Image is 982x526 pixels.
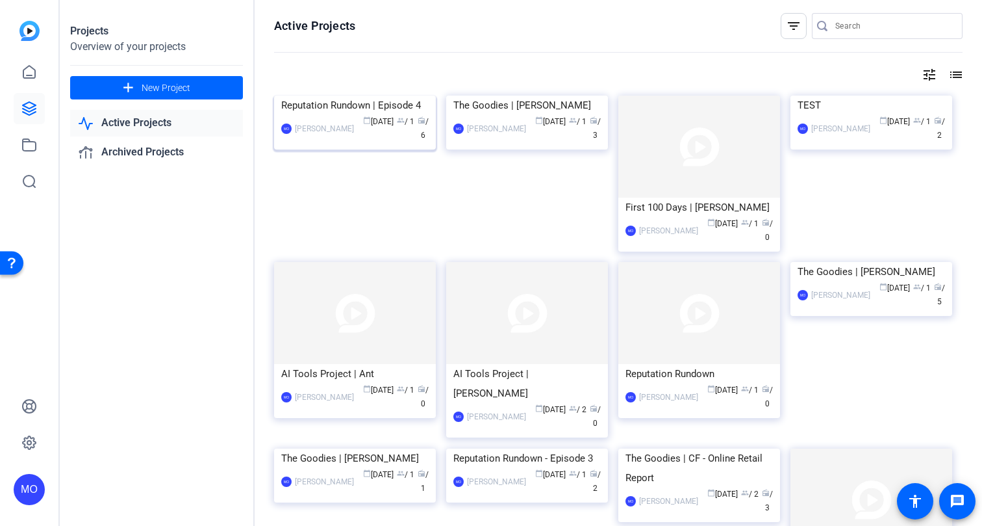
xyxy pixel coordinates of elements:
[741,490,759,499] span: / 2
[295,391,354,404] div: [PERSON_NAME]
[19,21,40,41] img: blue-gradient.svg
[70,110,243,137] a: Active Projects
[798,96,945,115] div: TEST
[798,290,808,300] div: MO
[453,477,464,487] div: MO
[70,39,243,55] div: Overview of your projects
[397,117,414,126] span: / 1
[798,124,808,134] div: MO
[762,219,773,242] span: / 0
[397,470,414,479] span: / 1
[281,449,429,468] div: The Goodies | [PERSON_NAME]
[934,117,945,140] span: / 2
[741,386,759,395] span: / 1
[639,391,698,404] div: [PERSON_NAME]
[281,477,292,487] div: MO
[590,405,601,428] span: / 0
[950,493,965,509] mat-icon: message
[590,117,601,140] span: / 3
[418,386,429,408] span: / 0
[707,385,715,393] span: calendar_today
[741,385,749,393] span: group
[879,283,887,291] span: calendar_today
[786,18,801,34] mat-icon: filter_list
[835,18,952,34] input: Search
[453,124,464,134] div: MO
[295,122,354,135] div: [PERSON_NAME]
[120,80,136,96] mat-icon: add
[281,392,292,402] div: MO
[281,124,292,134] div: MO
[762,490,773,512] span: / 3
[590,404,598,412] span: radio
[397,116,405,124] span: group
[281,96,429,115] div: Reputation Rundown | Episode 4
[397,469,405,477] span: group
[70,23,243,39] div: Projects
[879,283,910,293] span: [DATE]
[569,470,586,479] span: / 1
[363,116,371,124] span: calendar_today
[535,469,543,477] span: calendar_today
[762,385,770,393] span: radio
[913,116,921,124] span: group
[142,81,190,95] span: New Project
[762,218,770,226] span: radio
[467,475,526,488] div: [PERSON_NAME]
[535,405,566,414] span: [DATE]
[418,117,429,140] span: / 6
[590,116,598,124] span: radio
[625,198,773,217] div: First 100 Days | [PERSON_NAME]
[70,76,243,99] button: New Project
[625,364,773,384] div: Reputation Rundown
[295,475,354,488] div: [PERSON_NAME]
[879,116,887,124] span: calendar_today
[363,469,371,477] span: calendar_today
[934,116,942,124] span: radio
[569,469,577,477] span: group
[274,18,355,34] h1: Active Projects
[569,116,577,124] span: group
[467,122,526,135] div: [PERSON_NAME]
[811,289,870,302] div: [PERSON_NAME]
[707,490,738,499] span: [DATE]
[467,410,526,423] div: [PERSON_NAME]
[625,449,773,488] div: The Goodies | CF - Online Retail Report
[535,404,543,412] span: calendar_today
[625,226,636,236] div: MO
[535,470,566,479] span: [DATE]
[707,219,738,228] span: [DATE]
[453,364,601,403] div: AI Tools Project | [PERSON_NAME]
[535,117,566,126] span: [DATE]
[363,385,371,393] span: calendar_today
[907,493,923,509] mat-icon: accessibility
[741,218,749,226] span: group
[569,117,586,126] span: / 1
[913,283,931,293] span: / 1
[762,489,770,497] span: radio
[535,116,543,124] span: calendar_today
[913,283,921,291] span: group
[363,386,394,395] span: [DATE]
[707,489,715,497] span: calendar_today
[947,67,963,83] mat-icon: list
[590,469,598,477] span: radio
[453,449,601,468] div: Reputation Rundown - Episode 3
[281,364,429,384] div: AI Tools Project | Ant
[453,412,464,422] div: MO
[707,218,715,226] span: calendar_today
[934,283,942,291] span: radio
[741,489,749,497] span: group
[762,386,773,408] span: / 0
[418,469,425,477] span: radio
[707,386,738,395] span: [DATE]
[590,470,601,493] span: / 2
[625,392,636,402] div: MO
[639,495,698,508] div: [PERSON_NAME]
[363,470,394,479] span: [DATE]
[70,139,243,166] a: Archived Projects
[913,117,931,126] span: / 1
[14,474,45,505] div: MO
[418,116,425,124] span: radio
[397,386,414,395] span: / 1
